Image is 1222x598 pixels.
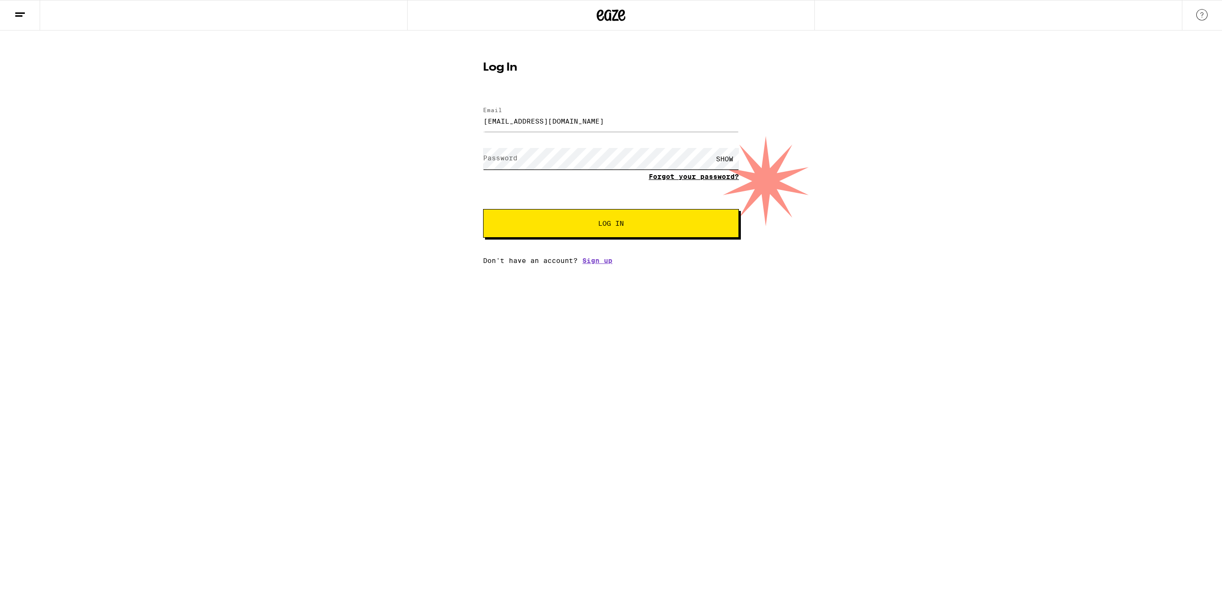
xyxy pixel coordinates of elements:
span: Hi. Need any help? [6,7,69,14]
span: Log In [598,220,624,227]
a: Forgot your password? [649,173,739,180]
div: SHOW [710,148,739,169]
input: Email [483,110,739,132]
div: Don't have an account? [483,257,739,264]
label: Password [483,154,517,162]
a: Sign up [582,257,612,264]
h1: Log In [483,62,739,73]
label: Email [483,107,502,113]
button: Log In [483,209,739,238]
